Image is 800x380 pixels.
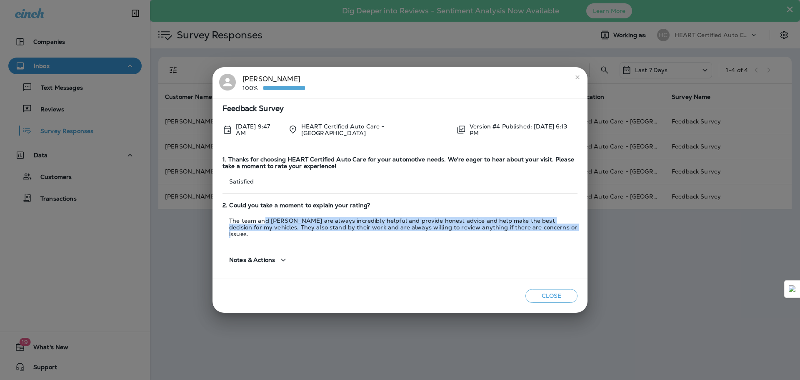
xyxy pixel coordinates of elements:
p: Version #4 Published: [DATE] 6:13 PM [470,123,577,136]
span: 2. Could you take a moment to explain your rating? [222,202,577,209]
span: Feedback Survey [222,105,577,112]
p: The team and [PERSON_NAME] are always incredibly helpful and provide honest advice and help make ... [222,217,577,237]
button: Notes & Actions [222,248,295,272]
p: Satisfied [222,178,577,185]
span: 1. Thanks for choosing HEART Certified Auto Care for your automotive needs. We're eager to hear a... [222,156,577,170]
img: Detect Auto [789,285,796,293]
div: [PERSON_NAME] [242,74,305,91]
span: Notes & Actions [229,257,275,264]
button: close [571,70,584,84]
button: Close [525,289,577,303]
p: 100% [242,85,263,91]
p: Oct 2, 2025 9:47 AM [236,123,281,136]
p: HEART Certified Auto Care - [GEOGRAPHIC_DATA] [301,123,450,136]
